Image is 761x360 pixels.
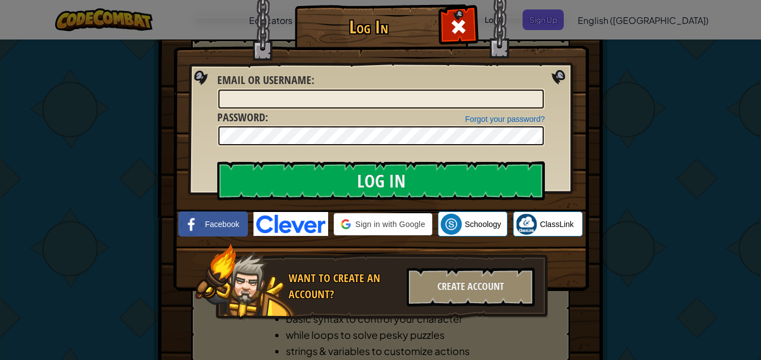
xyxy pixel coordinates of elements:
[217,110,268,126] label: :
[217,110,265,125] span: Password
[297,17,440,37] h1: Log In
[217,72,311,87] span: Email or Username
[516,214,537,235] img: classlink-logo-small.png
[289,270,400,302] div: Want to create an account?
[407,268,535,307] div: Create Account
[465,115,545,124] a: Forgot your password?
[253,212,328,236] img: clever-logo-blue.png
[217,161,545,200] input: Log In
[540,219,574,230] span: ClassLink
[441,214,462,235] img: schoology.png
[181,214,202,235] img: facebook_small.png
[217,72,314,88] label: :
[355,219,425,230] span: Sign in with Google
[334,213,432,235] div: Sign in with Google
[465,219,501,230] span: Schoology
[205,219,239,230] span: Facebook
